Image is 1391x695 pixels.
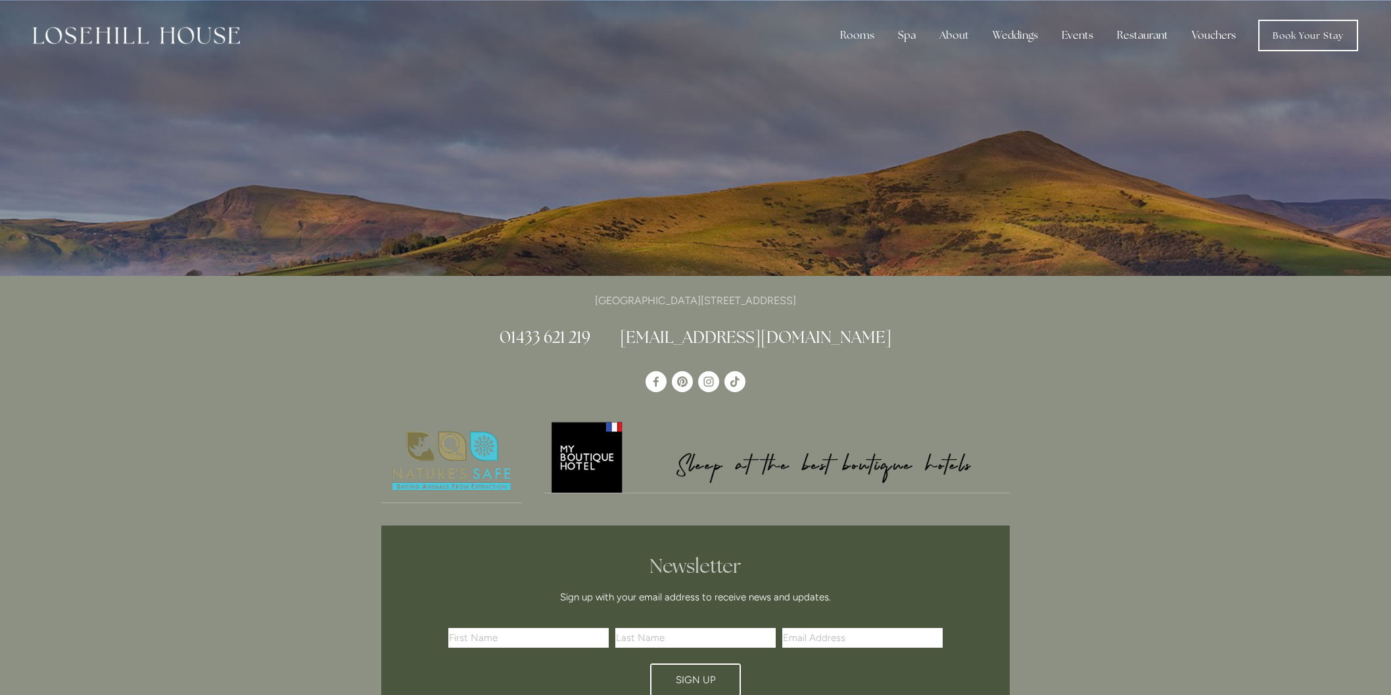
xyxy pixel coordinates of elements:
h2: Newsletter [453,554,938,578]
a: Instagram [698,371,719,392]
div: Events [1051,22,1104,49]
a: Pinterest [672,371,693,392]
a: TikTok [724,371,745,392]
input: Last Name [615,628,776,648]
img: My Boutique Hotel - Logo [544,420,1010,493]
img: Losehill House [33,27,240,44]
a: My Boutique Hotel - Logo [544,420,1010,493]
a: [EMAIL_ADDRESS][DOMAIN_NAME] [620,326,891,348]
a: Vouchers [1181,22,1246,49]
div: Weddings [982,22,1049,49]
a: Losehill House Hotel & Spa [646,371,667,392]
p: Sign up with your email address to receive news and updates. [453,589,938,605]
a: Book Your Stay [1258,20,1358,51]
div: Spa [887,22,926,49]
img: Nature's Safe - Logo [381,420,522,503]
div: About [929,22,979,49]
div: Rooms [830,22,885,49]
a: 01433 621 219 [500,326,590,348]
div: Restaurant [1106,22,1179,49]
span: Sign Up [676,674,716,686]
p: [GEOGRAPHIC_DATA][STREET_ADDRESS] [381,292,1010,309]
input: Email Address [782,628,943,648]
input: First Name [448,628,609,648]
